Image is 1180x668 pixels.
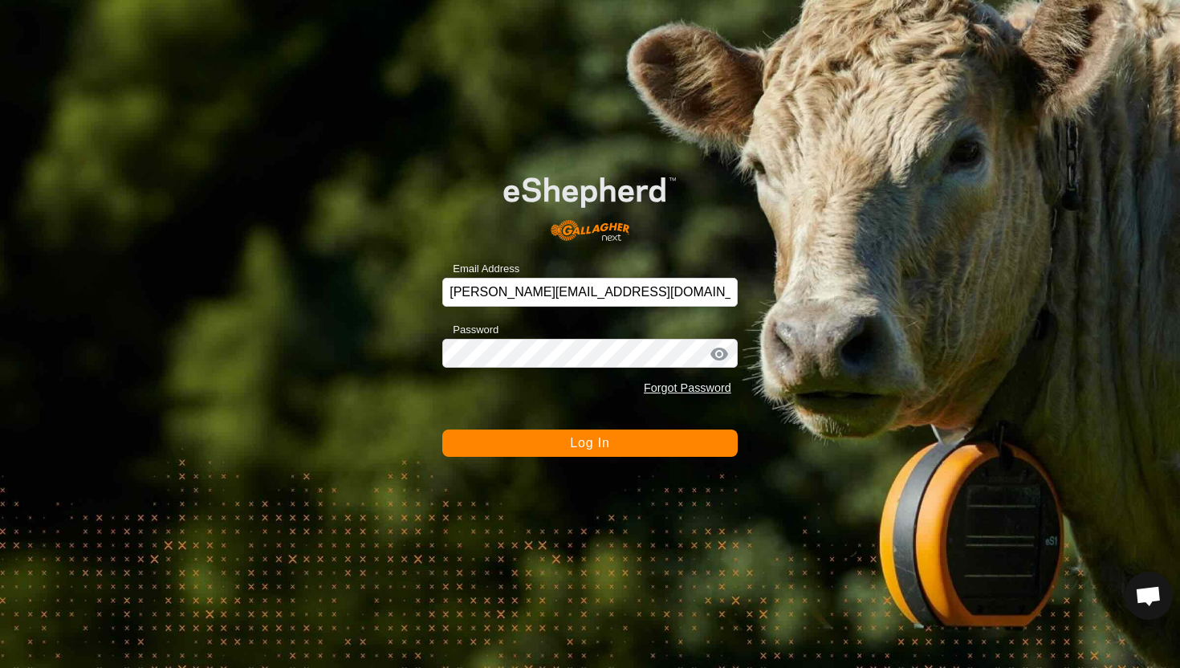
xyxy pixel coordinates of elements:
img: E-shepherd Logo [472,153,708,253]
div: Open chat [1125,572,1173,620]
span: Log In [570,436,609,450]
button: Log In [442,430,738,457]
label: Email Address [442,261,519,277]
a: Forgot Password [644,381,731,394]
label: Password [442,322,498,338]
input: Email Address [442,278,738,307]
